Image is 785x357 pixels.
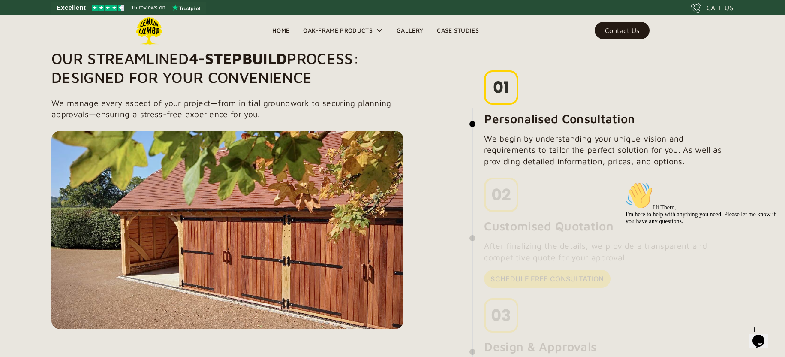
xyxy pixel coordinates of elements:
img: :wave: [3,3,31,31]
p: We manage every aspect of your project—from initial groundwork to securing planning approvals—ens... [51,97,403,121]
img: Trustpilot logo [172,4,200,11]
div: Oak-Frame Products [296,15,390,46]
iframe: chat widget [749,323,776,348]
div: CALL US [707,3,734,13]
a: Gallery [390,24,430,37]
p: We begin by understanding your unique vision and requirements to tailor the perfect solution for ... [484,133,734,168]
h4: Personalised Consultation [484,111,635,127]
span: Excellent [57,3,86,13]
a: Schedule Free Consultation [484,270,610,288]
a: See Lemon Lumba reviews on Trustpilot [51,2,206,14]
iframe: chat widget [622,178,776,318]
div: Oak-Frame Products [303,25,373,36]
div: 👋Hi There,I'm here to help with anything you need. Please let me know if you have any questions. [3,3,158,46]
a: Home [265,24,296,37]
span: Hi There, I'm here to help with anything you need. Please let me know if you have any questions. [3,26,154,46]
strong: 4-StepBuild [189,49,287,67]
img: Trustpilot 4.5 stars [92,5,124,11]
a: CALL US [691,3,734,13]
a: Case Studies [430,24,486,37]
a: Contact Us [595,22,650,39]
h4: Design & Approvals [484,339,596,354]
h4: Customised Quotation [484,218,613,234]
p: After finalizing the details, we provide a transparent and competitive quote for your approval.​ [484,240,734,263]
h1: Our Streamlined Process: Designed for Your Convenience [51,49,403,87]
span: 15 reviews on [131,3,165,13]
div: Contact Us [605,27,639,33]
